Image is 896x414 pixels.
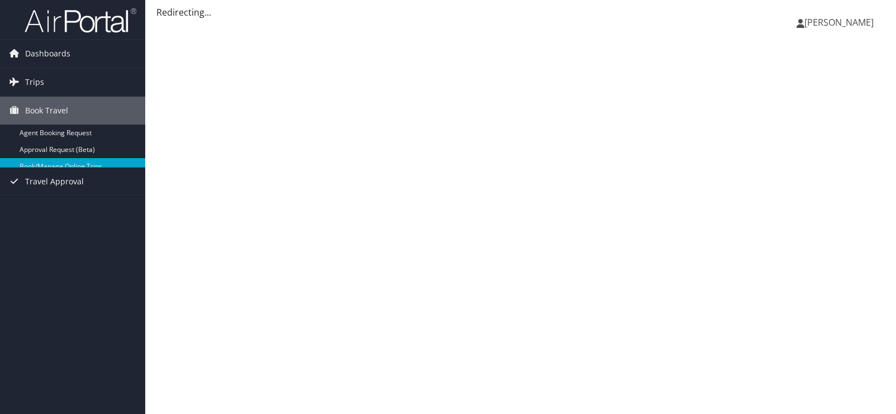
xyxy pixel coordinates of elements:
[804,16,874,28] span: [PERSON_NAME]
[25,168,84,196] span: Travel Approval
[25,7,136,34] img: airportal-logo.png
[25,68,44,96] span: Trips
[156,6,885,19] div: Redirecting...
[25,40,70,68] span: Dashboards
[25,97,68,125] span: Book Travel
[797,6,885,39] a: [PERSON_NAME]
